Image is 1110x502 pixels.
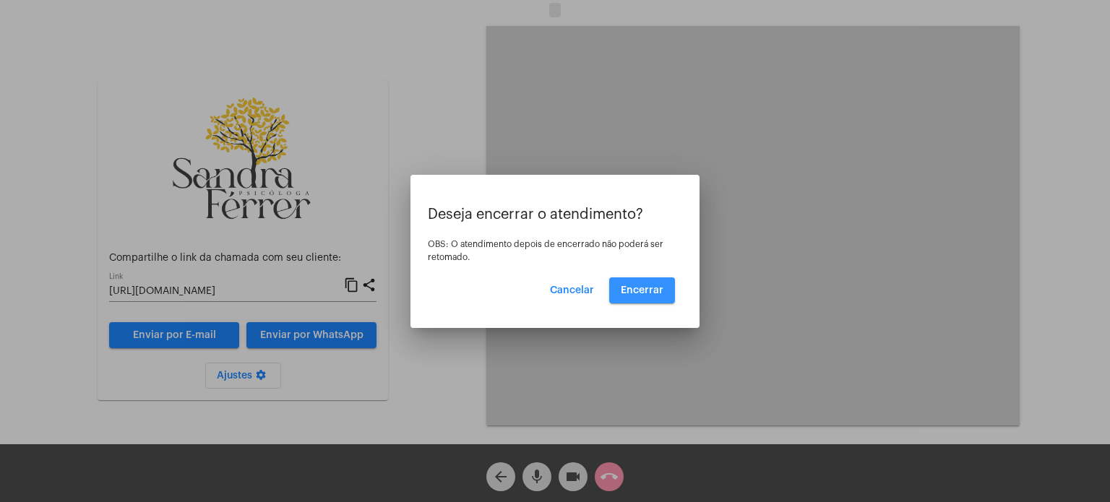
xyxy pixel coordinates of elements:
[538,277,606,303] button: Cancelar
[550,285,594,295] span: Cancelar
[609,277,675,303] button: Encerrar
[428,240,663,261] span: OBS: O atendimento depois de encerrado não poderá ser retomado.
[621,285,663,295] span: Encerrar
[428,207,682,222] p: Deseja encerrar o atendimento?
